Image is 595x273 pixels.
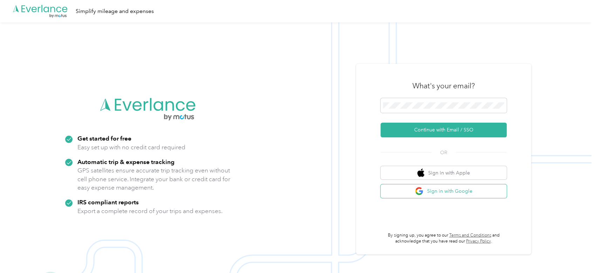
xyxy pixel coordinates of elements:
[77,143,185,152] p: Easy set up with no credit card required
[76,7,154,16] div: Simplify mileage and expenses
[449,233,491,238] a: Terms and Conditions
[77,166,231,192] p: GPS satellites ensure accurate trip tracking even without cell phone service. Integrate your bank...
[431,149,456,156] span: OR
[77,135,131,142] strong: Get started for free
[77,198,139,206] strong: IRS compliant reports
[381,166,507,180] button: apple logoSign in with Apple
[466,239,491,244] a: Privacy Policy
[412,81,475,91] h3: What's your email?
[77,207,223,216] p: Export a complete record of your trips and expenses.
[415,187,424,196] img: google logo
[381,123,507,137] button: Continue with Email / SSO
[381,232,507,245] p: By signing up, you agree to our and acknowledge that you have read our .
[77,158,175,165] strong: Automatic trip & expense tracking
[381,184,507,198] button: google logoSign in with Google
[417,169,424,177] img: apple logo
